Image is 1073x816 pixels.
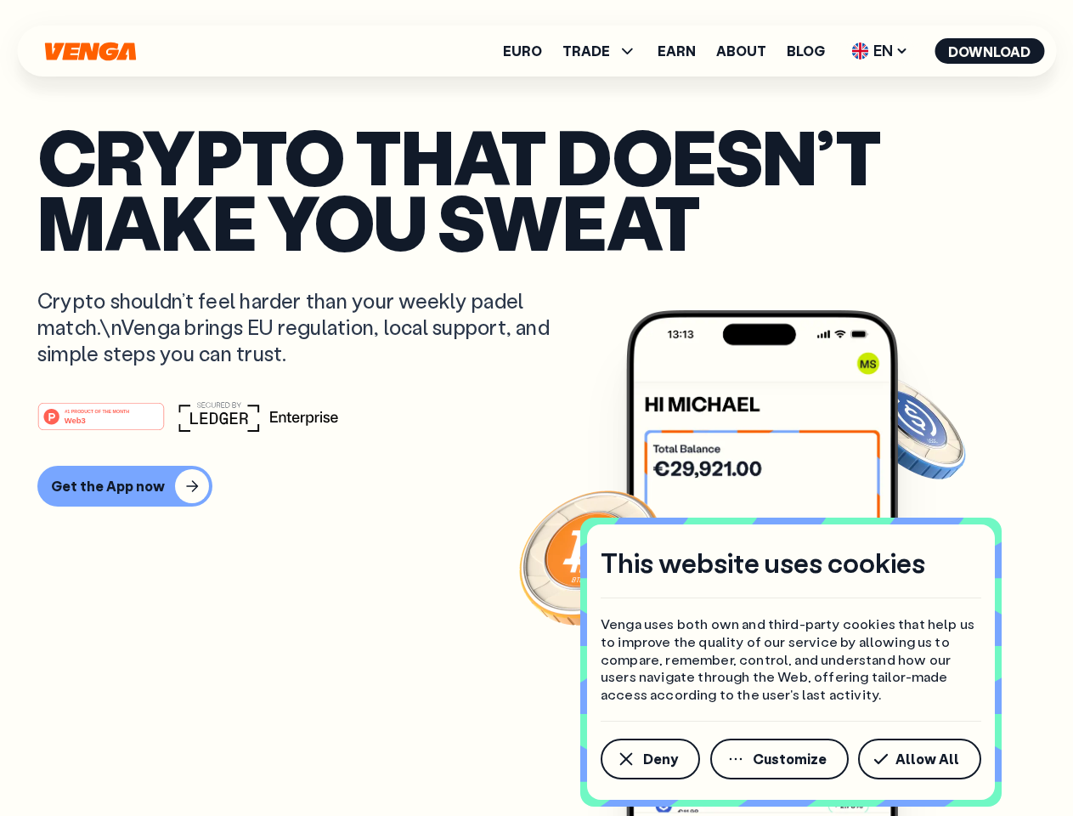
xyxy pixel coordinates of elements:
tspan: Web3 [65,415,86,424]
p: Crypto that doesn’t make you sweat [37,123,1036,253]
button: Allow All [858,739,981,779]
a: #1 PRODUCT OF THE MONTHWeb3 [37,412,165,434]
a: Get the App now [37,466,1036,507]
svg: Home [42,42,138,61]
a: Earn [658,44,696,58]
span: Allow All [895,752,959,766]
img: USDC coin [847,365,969,488]
button: Customize [710,739,849,779]
div: Get the App now [51,478,165,495]
button: Deny [601,739,700,779]
a: About [716,44,766,58]
img: flag-uk [851,42,868,59]
button: Get the App now [37,466,212,507]
a: Blog [787,44,825,58]
h4: This website uses cookies [601,545,925,581]
span: TRADE [562,44,610,58]
p: Crypto shouldn’t feel harder than your weekly padel match.\nVenga brings EU regulation, local sup... [37,287,574,367]
p: Venga uses both own and third-party cookies that help us to improve the quality of our service by... [601,615,981,704]
span: Deny [643,752,678,766]
span: Customize [753,752,827,766]
a: Euro [503,44,542,58]
button: Download [935,38,1044,64]
img: Bitcoin [516,480,669,633]
span: TRADE [562,41,637,61]
span: EN [845,37,914,65]
tspan: #1 PRODUCT OF THE MONTH [65,408,129,413]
